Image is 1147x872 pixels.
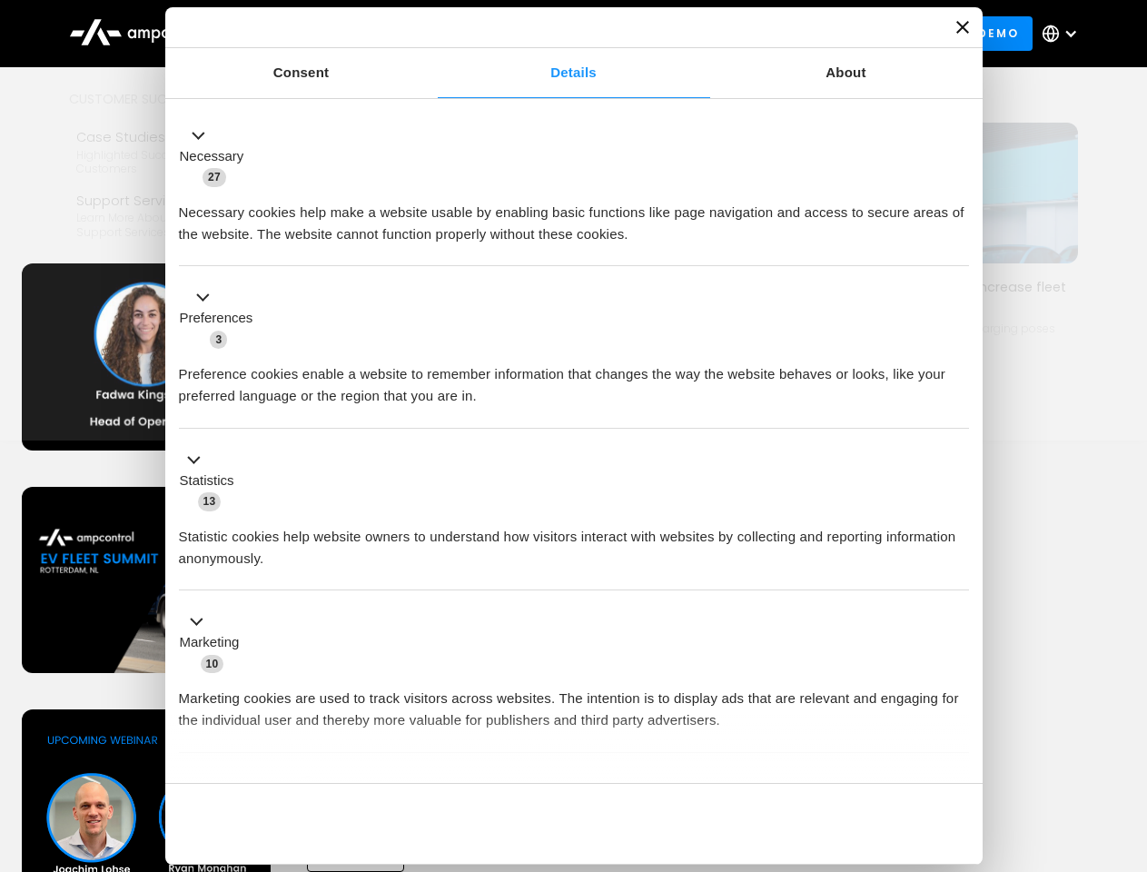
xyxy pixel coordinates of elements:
[179,188,969,245] div: Necessary cookies help make a website usable by enabling basic functions like page navigation and...
[76,211,287,239] div: Learn more about Ampcontrol’s support services
[300,776,317,794] span: 2
[438,48,710,98] a: Details
[69,120,294,183] a: Case StudiesHighlighted success stories From Our Customers
[165,48,438,98] a: Consent
[179,773,328,796] button: Unclassified (2)
[69,89,294,109] div: Customer success
[179,449,245,512] button: Statistics (13)
[69,183,294,247] a: Support ServicesLearn more about Ampcontrol’s support services
[179,350,969,407] div: Preference cookies enable a website to remember information that changes the way the website beha...
[201,655,224,673] span: 10
[180,632,240,653] label: Marketing
[180,471,234,491] label: Statistics
[180,308,253,329] label: Preferences
[76,191,287,211] div: Support Services
[198,492,222,510] span: 13
[179,287,264,351] button: Preferences (3)
[179,512,969,570] div: Statistic cookies help website owners to understand how visitors interact with websites by collec...
[180,146,244,167] label: Necessary
[179,674,969,731] div: Marketing cookies are used to track visitors across websites. The intention is to display ads tha...
[707,798,968,850] button: Okay
[956,21,969,34] button: Close banner
[179,611,251,675] button: Marketing (10)
[76,148,287,176] div: Highlighted success stories From Our Customers
[179,124,255,188] button: Necessary (27)
[203,168,226,186] span: 27
[76,127,287,147] div: Case Studies
[710,48,983,98] a: About
[210,331,227,349] span: 3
